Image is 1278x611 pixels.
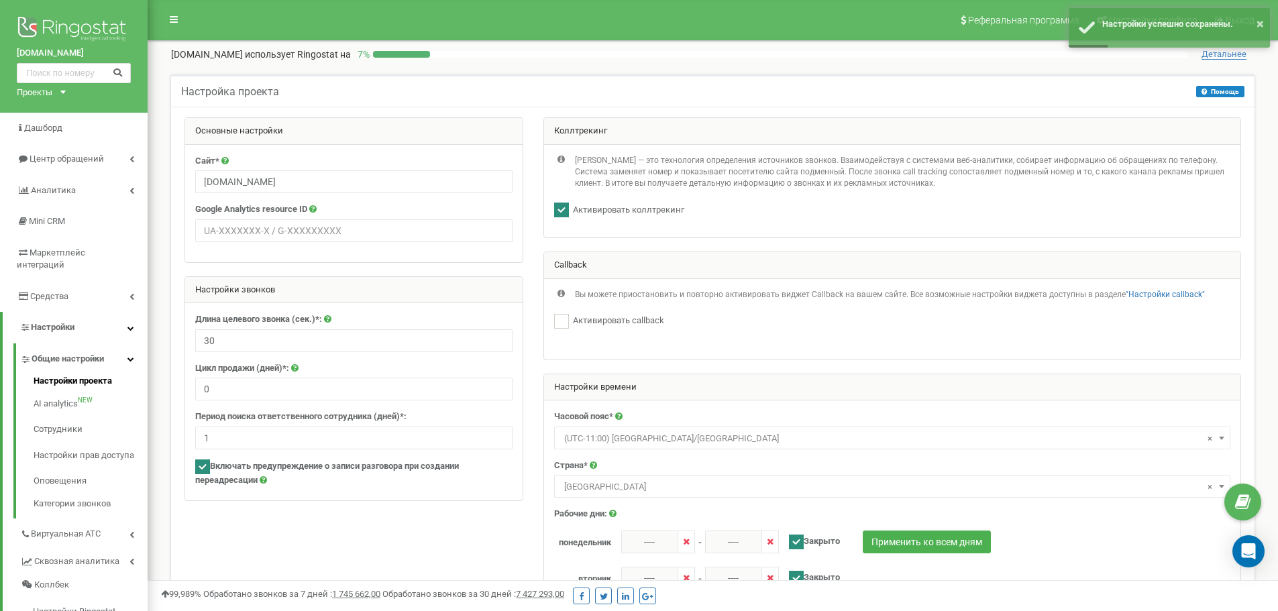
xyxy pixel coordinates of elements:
[20,518,148,546] a: Виртуальная АТС
[554,427,1230,449] span: (UTC-11:00) Pacific/Midway
[195,362,289,375] label: Цикл продажи (дней)*:
[554,410,613,423] label: Часовой пояс*
[161,589,201,599] span: 99,989%
[1208,429,1212,448] span: ×
[554,459,588,472] label: Страна*
[332,589,380,599] u: 1 745 662,00
[195,203,307,216] label: Google Analytics resource ID
[31,185,76,195] span: Аналитика
[181,86,279,98] h5: Настройка проекта
[863,531,991,553] button: Применить ко всем дням
[34,375,148,391] a: Настройки проекта
[1126,290,1205,299] a: "Настройки callback"
[544,567,621,586] label: вторник
[1232,535,1265,567] div: Open Intercom Messenger
[34,555,119,568] span: Сквозная аналитика
[1202,49,1246,60] span: Детальнее
[195,313,322,326] label: Длина целевого звонка (сек.)*:
[1208,478,1212,496] span: ×
[195,459,513,487] label: Включать предупреждение о записи разговора при создании переадресации
[17,47,131,60] a: [DOMAIN_NAME]
[17,247,85,270] span: Маркетплейс интеграций
[30,291,68,301] span: Средства
[968,15,1079,25] span: Реферальная программа
[544,374,1240,401] div: Настройки времени
[20,573,148,597] a: Коллбек
[195,155,219,168] label: Сайт*
[569,204,684,217] label: Активировать коллтрекинг
[185,118,523,145] div: Основные настройки
[34,494,148,510] a: Категории звонков
[31,322,74,332] span: Настройки
[195,170,513,193] input: example.com
[32,353,104,366] span: Общие настройки
[779,531,840,549] label: Закрыто
[20,546,148,573] a: Сквозная аналитика
[30,154,104,164] span: Центр обращений
[516,589,564,599] u: 7 427 293,00
[171,48,351,61] p: [DOMAIN_NAME]
[698,567,702,586] span: -
[1102,18,1260,31] div: Настройки успешно сохранены.
[20,343,148,371] a: Общие настройки
[34,416,148,443] a: Сотрудники
[575,155,1230,189] p: [PERSON_NAME] — это технология определения источников звонков. Взаимодействуя с системами веб-ана...
[17,13,131,47] img: Ringostat logo
[3,312,148,343] a: Настройки
[698,531,702,549] span: -
[31,528,101,541] span: Виртуальная АТС
[382,589,564,599] span: Обработано звонков за 30 дней :
[29,216,65,226] span: Mini CRM
[554,475,1230,498] span: Украина
[554,508,607,520] label: Рабочие дни:
[559,478,1226,496] span: Украина
[1257,14,1264,34] button: ×
[575,289,1205,300] p: Вы можете приостановить и повторно активировать виджет Callback на вашем сайте. Все возможные нас...
[195,219,513,242] input: UA-XXXXXXX-X / G-XXXXXXXXX
[245,49,351,60] span: использует Ringostat на
[17,63,131,83] input: Поиск по номеру
[34,443,148,469] a: Настройки прав доступа
[559,429,1226,448] span: (UTC-11:00) Pacific/Midway
[34,468,148,494] a: Оповещения
[779,567,840,586] label: Закрыто
[195,410,407,423] label: Период поиска ответственного сотрудника (дней)*:
[34,579,69,592] span: Коллбек
[544,531,621,549] label: понедельник
[351,48,373,61] p: 7 %
[185,277,523,304] div: Настройки звонков
[203,589,380,599] span: Обработано звонков за 7 дней :
[544,118,1240,145] div: Коллтрекинг
[17,87,52,99] div: Проекты
[34,391,148,417] a: AI analyticsNEW
[569,315,664,327] label: Активировать callback
[544,252,1240,279] div: Callback
[1196,86,1244,97] button: Помощь
[24,123,62,133] span: Дашборд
